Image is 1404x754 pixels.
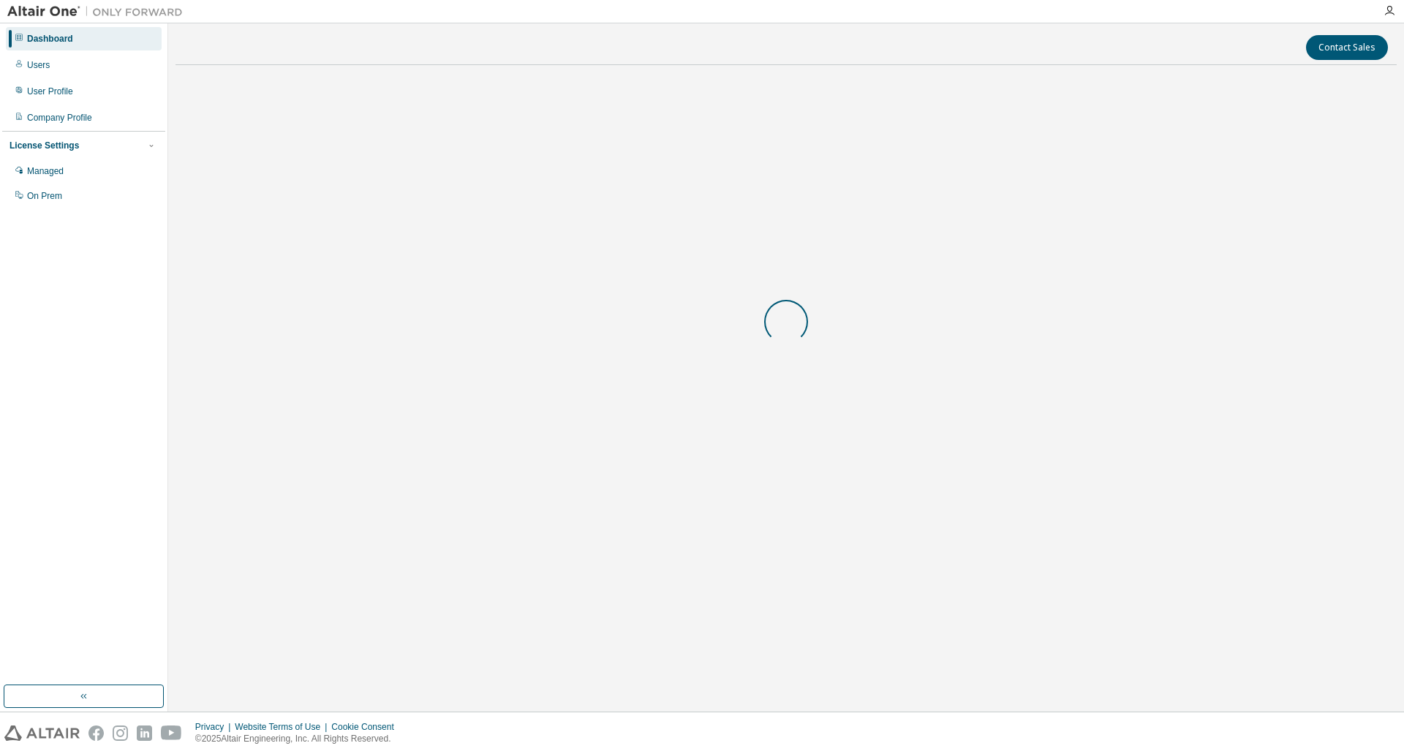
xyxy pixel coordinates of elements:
[27,33,73,45] div: Dashboard
[27,190,62,202] div: On Prem
[7,4,190,19] img: Altair One
[88,725,104,741] img: facebook.svg
[10,140,79,151] div: License Settings
[4,725,80,741] img: altair_logo.svg
[331,721,402,733] div: Cookie Consent
[195,721,235,733] div: Privacy
[161,725,182,741] img: youtube.svg
[27,165,64,177] div: Managed
[27,112,92,124] div: Company Profile
[113,725,128,741] img: instagram.svg
[195,733,403,745] p: © 2025 Altair Engineering, Inc. All Rights Reserved.
[27,59,50,71] div: Users
[235,721,331,733] div: Website Terms of Use
[27,86,73,97] div: User Profile
[137,725,152,741] img: linkedin.svg
[1306,35,1388,60] button: Contact Sales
